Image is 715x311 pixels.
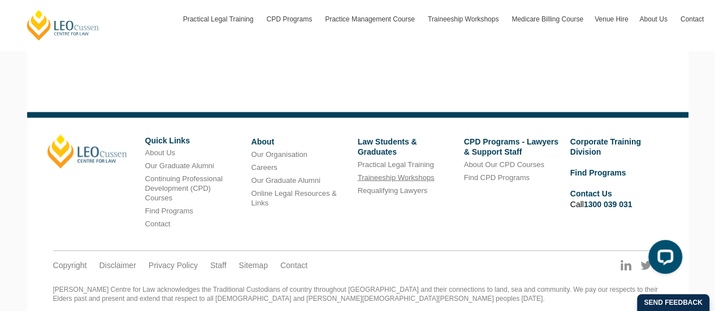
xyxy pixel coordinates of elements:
[319,3,422,36] a: Practice Management Course
[252,189,337,207] a: Online Legal Resources & Links
[99,260,136,270] a: Disclaimer
[506,3,589,36] a: Medicare Billing Course
[177,3,261,36] a: Practical Legal Training
[358,186,428,195] a: Requalifying Lawyers
[25,9,101,41] a: [PERSON_NAME] Centre for Law
[358,173,435,182] a: Traineeship Workshops
[252,137,274,146] a: About
[584,200,632,209] a: 1300 039 031
[464,173,530,182] a: Find CPD Programs
[675,3,709,36] a: Contact
[47,135,127,169] a: [PERSON_NAME]
[422,3,506,36] a: Traineeship Workshops
[639,235,687,283] iframe: LiveChat chat widget
[239,260,267,270] a: Sitemap
[252,176,320,185] a: Our Graduate Alumni
[53,260,87,270] a: Copyright
[358,160,434,169] a: Practical Legal Training
[252,163,278,172] a: Careers
[589,3,634,36] a: Venue Hire
[570,137,641,156] a: Corporate Training Division
[145,207,193,215] a: Find Programs
[145,220,171,228] a: Contact
[210,260,227,270] a: Staff
[252,150,307,159] a: Our Organisation
[145,174,223,202] a: Continuing Professional Development (CPD) Courses
[358,137,417,156] a: Law Students & Graduates
[145,161,214,170] a: Our Graduate Alumni
[570,189,612,198] a: Contact Us
[634,3,674,36] a: About Us
[261,3,319,36] a: CPD Programs
[570,187,668,211] li: Call
[570,168,626,177] a: Find Programs
[145,137,243,145] h6: Quick Links
[464,160,544,169] a: About Our CPD Courses
[280,260,307,270] a: Contact
[145,148,175,157] a: About Us
[149,260,198,270] a: Privacy Policy
[464,137,558,156] a: CPD Programs - Lawyers & Support Staff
